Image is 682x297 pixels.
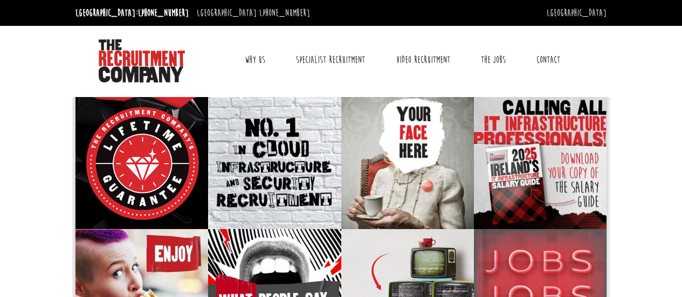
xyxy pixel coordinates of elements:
[138,7,189,19] a: [PHONE_NUMBER]
[288,46,373,73] a: Specialist Recruitment
[388,46,458,73] a: Video Recruitment
[259,7,310,19] a: [PHONE_NUMBER]
[528,46,568,73] a: Contact
[194,4,313,22] li: [GEOGRAPHIC_DATA]:
[237,46,273,73] a: Why Us
[473,46,514,73] a: The Jobs
[73,4,191,22] li: [GEOGRAPHIC_DATA]:
[547,7,607,19] a: [GEOGRAPHIC_DATA]
[99,39,185,82] img: The Recruitment Company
